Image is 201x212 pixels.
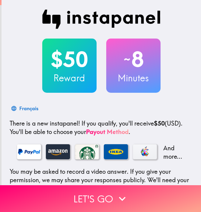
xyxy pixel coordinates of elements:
h2: 8 [106,47,161,72]
h2: $50 [42,47,97,72]
span: ~ [123,50,131,68]
h3: Reward [42,72,97,84]
div: Français [19,104,38,113]
img: Instapanel [42,10,161,29]
p: If you qualify, you'll receive (USD) . You'll be able to choose your . [10,119,193,136]
p: You may be asked to record a video answer. If you give your permission, we may share your respons... [10,167,193,201]
b: $50 [154,120,165,127]
a: Payout Method [86,128,129,136]
h3: Minutes [106,72,161,84]
span: There is a new instapanel! [10,120,80,127]
button: Français [10,102,41,114]
p: And more... [162,144,186,161]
